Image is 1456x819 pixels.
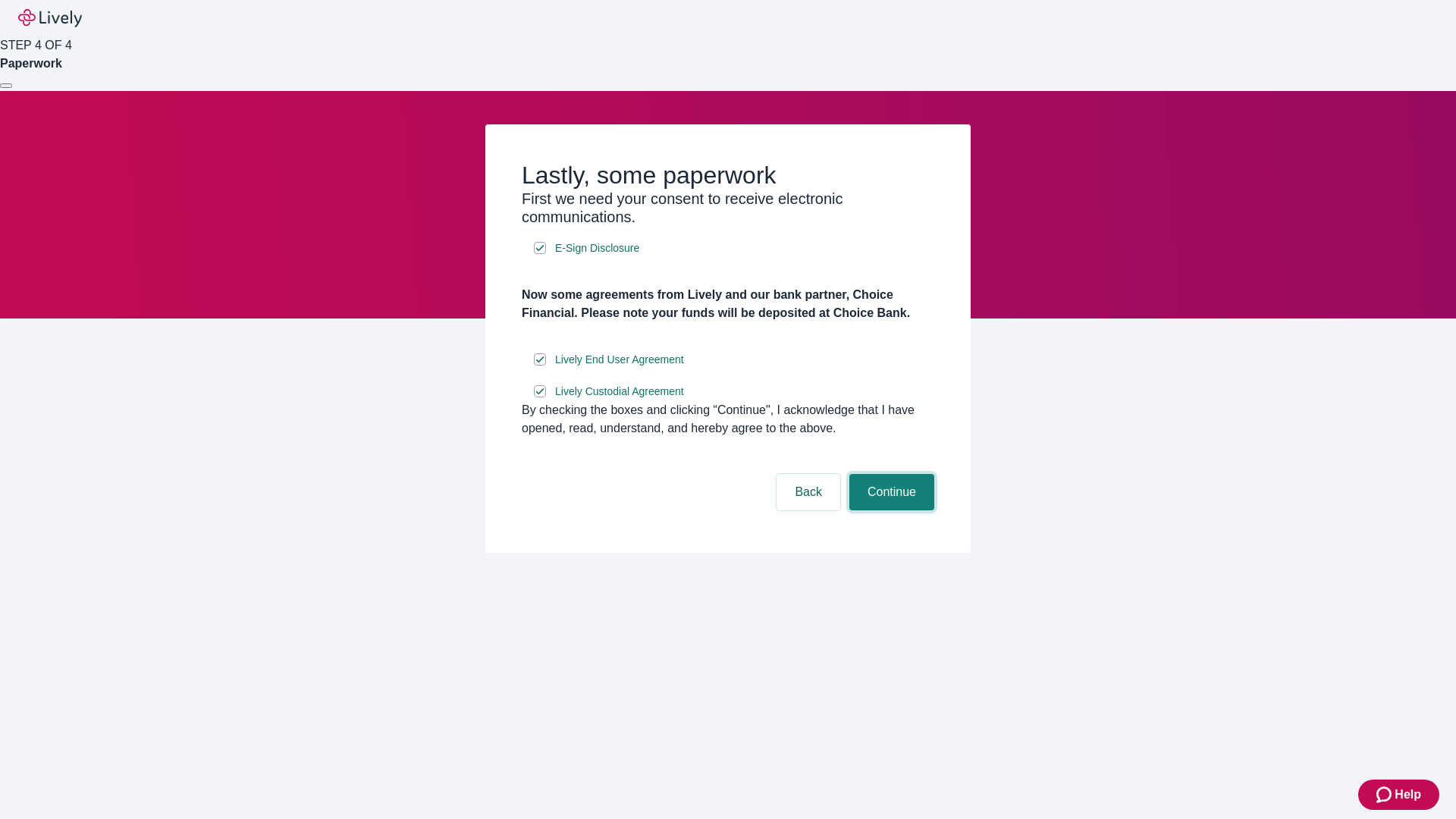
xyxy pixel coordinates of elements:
a: e-sign disclosure document [552,350,687,369]
img: Lively [18,9,82,27]
button: Zendesk support iconHelp [1358,780,1439,810]
button: Back [777,474,840,510]
span: Lively End User Agreement [555,352,684,368]
h3: First we need your consent to receive electronic communications. [522,190,934,226]
svg: Zendesk support icon [1376,786,1395,804]
a: e-sign disclosure document [552,382,687,401]
span: Lively Custodial Agreement [555,384,684,400]
h4: Now some agreements from Lively and our bank partner, Choice Financial. Please note your funds wi... [522,286,934,322]
div: By checking the boxes and clicking “Continue", I acknowledge that I have opened, read, understand... [522,401,934,438]
a: e-sign disclosure document [552,239,642,258]
span: E-Sign Disclosure [555,240,639,256]
h2: Lastly, some paperwork [522,161,934,190]
button: Continue [849,474,934,510]
span: Help [1395,786,1421,804]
